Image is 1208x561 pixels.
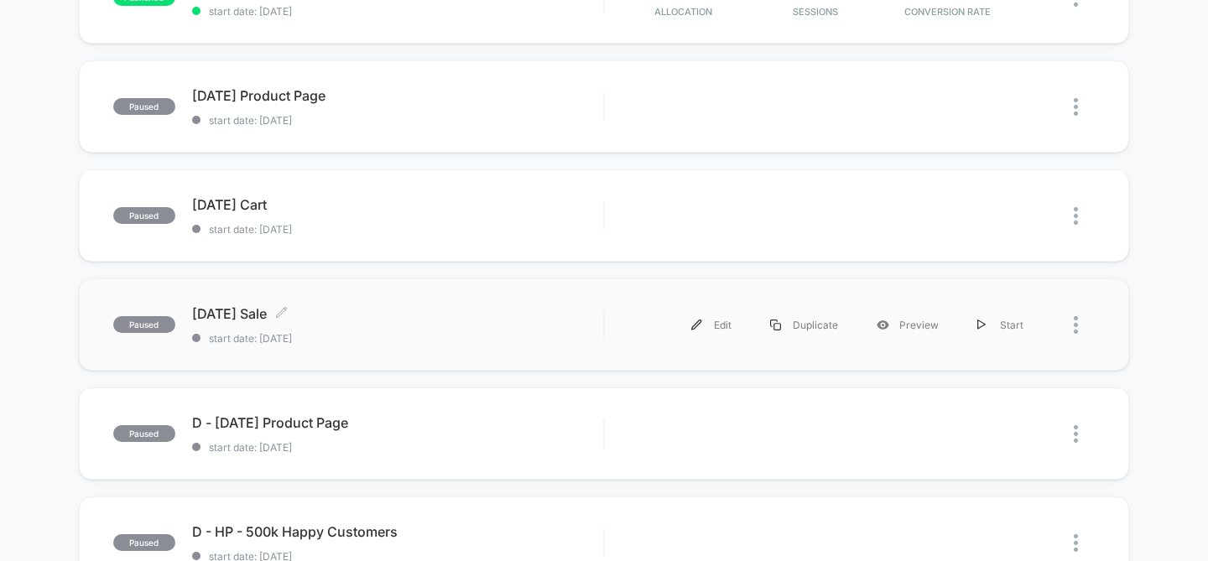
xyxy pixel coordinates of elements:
span: [DATE] Sale [192,305,604,322]
span: CONVERSION RATE [886,6,1009,18]
img: menu [770,319,781,330]
span: start date: [DATE] [192,223,604,236]
span: paused [113,207,175,224]
span: start date: [DATE] [192,5,604,18]
div: Duplicate [751,306,857,344]
img: close [1074,98,1078,116]
span: paused [113,425,175,442]
span: D - HP - 500k Happy Customers [192,523,604,540]
span: [DATE] Cart [192,196,604,213]
img: menu [977,319,986,330]
span: start date: [DATE] [192,441,604,454]
span: paused [113,534,175,551]
span: [DATE] Product Page [192,87,604,104]
div: Start [958,306,1043,344]
span: paused [113,316,175,333]
span: start date: [DATE] [192,332,604,345]
span: paused [113,98,175,115]
img: close [1074,534,1078,552]
span: D - [DATE] Product Page [192,414,604,431]
img: menu [691,319,702,330]
span: Sessions [753,6,877,18]
span: start date: [DATE] [192,114,604,127]
div: Preview [857,306,958,344]
img: close [1074,316,1078,334]
img: close [1074,425,1078,443]
span: Allocation [654,6,712,18]
img: close [1074,207,1078,225]
div: Edit [672,306,751,344]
